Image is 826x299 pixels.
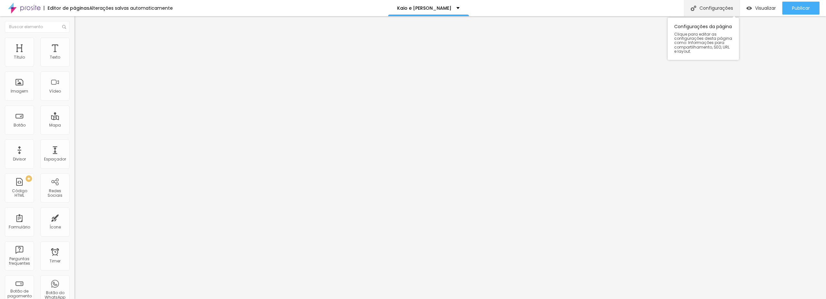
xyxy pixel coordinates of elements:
div: Configurações da página [668,18,739,60]
p: Kaio e [PERSON_NAME] [397,6,452,10]
button: Publicar [782,2,820,15]
div: Vídeo [49,89,61,94]
img: Icone [62,25,66,29]
div: Redes Sociais [42,189,68,198]
div: Formulário [9,225,30,229]
div: Botão [14,123,26,127]
div: Ícone [50,225,61,229]
img: view-1.svg [746,6,752,11]
input: Buscar elemento [5,21,70,33]
div: Espaçador [44,157,66,161]
div: Mapa [49,123,61,127]
div: Código HTML [6,189,32,198]
iframe: Editor [74,16,826,299]
div: Imagem [11,89,28,94]
div: Botão de pagamento [6,289,32,298]
div: Título [14,55,25,60]
span: Publicar [792,6,810,11]
div: Divisor [13,157,26,161]
div: Texto [50,55,60,60]
div: Perguntas frequentes [6,257,32,266]
span: Visualizar [755,6,776,11]
span: Clique para editar as configurações desta página como: Informações para compartilhamento, SEO, UR... [674,32,732,53]
div: Alterações salvas automaticamente [89,6,173,10]
div: Editor de páginas [44,6,89,10]
div: Timer [50,259,61,263]
img: Icone [691,6,696,11]
button: Visualizar [740,2,782,15]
